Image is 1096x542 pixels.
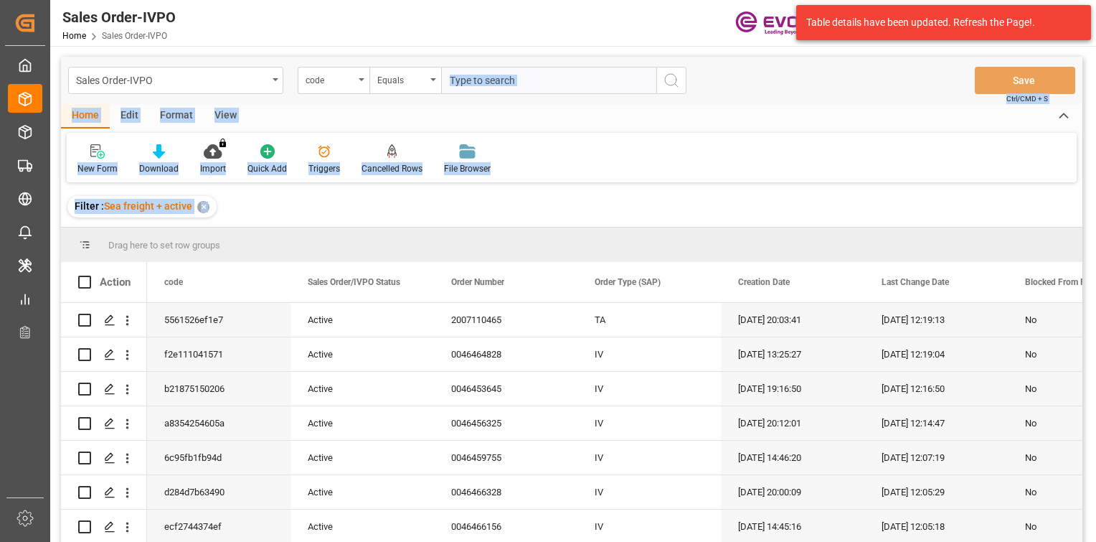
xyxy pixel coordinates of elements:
div: Quick Add [247,162,287,175]
div: Cancelled Rows [362,162,422,175]
div: 2007110465 [434,303,577,337]
span: Drag here to set row groups [108,240,220,251]
div: 6c95fb1fb94d [147,441,290,475]
span: code [164,277,183,287]
div: File Browser [444,162,491,175]
div: Press SPACE to select this row. [61,337,147,372]
input: Type to search [441,67,656,94]
div: Sales Order-IVPO [76,70,268,88]
img: Evonik-brand-mark-Deep-Purple-RGB.jpeg_1700498283.jpeg [735,11,828,36]
span: Sales Order/IVPO Status [308,277,400,287]
div: Format [149,104,204,129]
span: Sea freight + active [104,200,192,212]
div: Edit [110,104,149,129]
span: Creation Date [738,277,790,287]
div: [DATE] 12:07:19 [864,441,1008,475]
div: Active [308,304,417,337]
div: Press SPACE to select this row. [61,475,147,510]
div: Active [308,441,417,475]
div: IV [577,441,721,475]
div: ✕ [197,201,209,213]
div: 0046464828 [434,337,577,371]
div: [DATE] 20:03:41 [721,303,864,337]
div: [DATE] 14:46:20 [721,441,864,475]
div: [DATE] 12:19:04 [864,337,1008,371]
div: [DATE] 19:16:50 [721,372,864,406]
div: [DATE] 12:05:29 [864,475,1008,509]
div: 0046456325 [434,406,577,440]
div: Press SPACE to select this row. [61,303,147,337]
div: View [204,104,247,129]
div: b21875150206 [147,372,290,406]
div: IV [577,475,721,509]
div: IV [577,337,721,371]
div: code [306,70,354,87]
div: Table details have been updated. Refresh the Page!. [806,15,1070,30]
div: [DATE] 12:19:13 [864,303,1008,337]
span: Filter : [75,200,104,212]
div: IV [577,406,721,440]
button: open menu [369,67,441,94]
div: [DATE] 20:00:09 [721,475,864,509]
div: [DATE] 12:16:50 [864,372,1008,406]
div: 0046453645 [434,372,577,406]
button: open menu [68,67,283,94]
div: Triggers [308,162,340,175]
div: TA [577,303,721,337]
div: Equals [377,70,426,87]
div: [DATE] 20:12:01 [721,406,864,440]
div: d284d7b63490 [147,475,290,509]
div: 5561526ef1e7 [147,303,290,337]
div: Active [308,338,417,371]
div: Active [308,476,417,509]
div: New Form [77,162,118,175]
div: [DATE] 13:25:27 [721,337,864,371]
a: Home [62,31,86,41]
div: 0046466328 [434,475,577,509]
div: Home [61,104,110,129]
div: Active [308,373,417,406]
div: f2e111041571 [147,337,290,371]
div: Download [139,162,179,175]
span: Order Number [451,277,504,287]
div: Active [308,407,417,440]
span: Ctrl/CMD + S [1006,93,1048,104]
button: search button [656,67,686,94]
div: [DATE] 12:14:47 [864,406,1008,440]
div: Action [100,276,131,289]
div: Press SPACE to select this row. [61,372,147,406]
div: a8354254605a [147,406,290,440]
span: Order Type (SAP) [595,277,661,287]
button: open menu [298,67,369,94]
span: Last Change Date [882,277,949,287]
button: Save [975,67,1075,94]
div: IV [577,372,721,406]
div: Sales Order-IVPO [62,6,176,28]
div: Press SPACE to select this row. [61,441,147,475]
div: Press SPACE to select this row. [61,406,147,441]
div: 0046459755 [434,441,577,475]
